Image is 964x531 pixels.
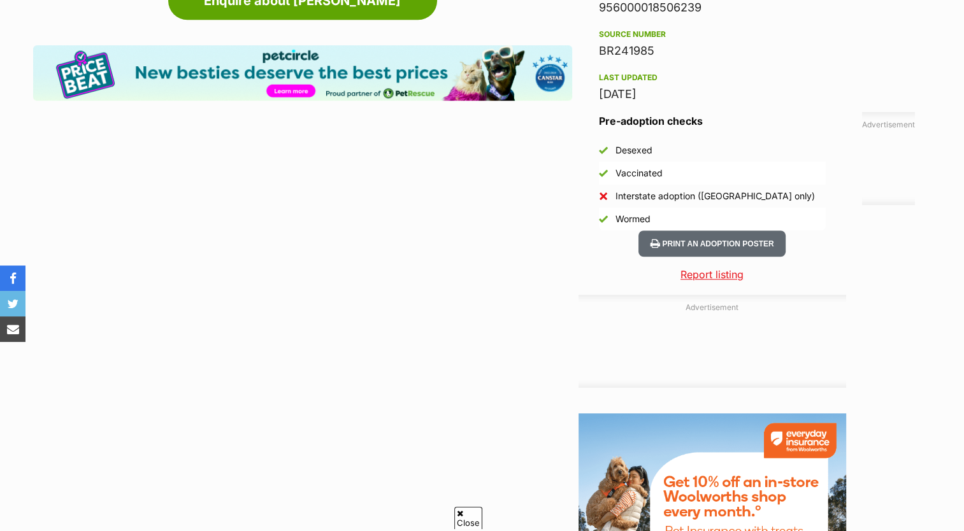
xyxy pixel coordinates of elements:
span: Close [454,507,482,529]
button: Print an adoption poster [638,230,785,257]
div: [DATE] [599,85,826,103]
div: Vaccinated [615,167,663,180]
div: Advertisement [862,112,915,205]
div: Source number [599,29,826,39]
img: No [599,192,608,201]
img: Pet Circle promo banner [33,45,572,101]
h3: Pre-adoption checks [599,113,826,129]
div: BR241985 [599,42,826,60]
img: Yes [599,169,608,178]
div: Last updated [599,73,826,83]
a: Report listing [579,267,846,282]
div: Advertisement [579,295,846,388]
div: Desexed [615,144,652,157]
div: Wormed [615,213,651,225]
img: Yes [599,146,608,155]
img: Yes [599,215,608,223]
div: Interstate adoption ([GEOGRAPHIC_DATA] only) [615,190,815,202]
